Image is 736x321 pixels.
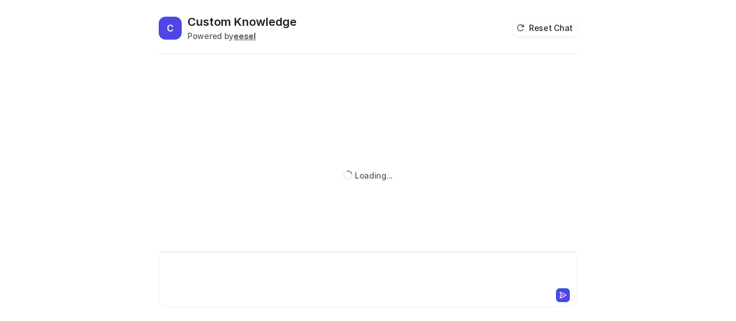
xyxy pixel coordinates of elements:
[233,31,256,41] b: eesel
[187,14,297,30] h2: Custom Knowledge
[187,30,297,42] div: Powered by
[513,20,577,36] button: Reset Chat
[355,169,393,181] div: Loading...
[159,17,182,40] span: C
